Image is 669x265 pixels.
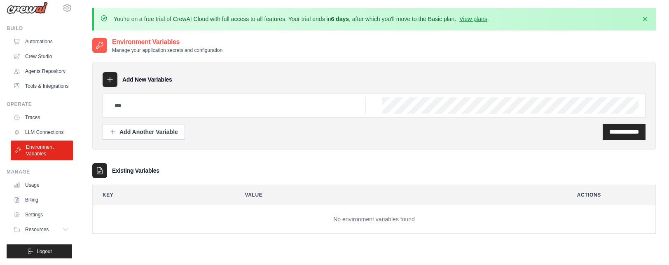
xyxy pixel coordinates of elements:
p: You're on a free trial of CrewAI Cloud with full access to all features. Your trial ends in , aft... [114,15,489,23]
a: Usage [10,178,72,192]
h3: Add New Variables [122,75,172,84]
h2: Environment Variables [112,37,222,47]
a: LLM Connections [10,126,72,139]
a: Crew Studio [10,50,72,63]
div: Build [7,25,72,32]
span: Resources [25,226,49,233]
th: Key [93,185,229,205]
a: Traces [10,111,72,124]
a: Billing [10,193,72,206]
div: Manage [7,169,72,175]
td: No environment variables found [93,205,655,234]
th: Actions [567,185,655,205]
a: View plans [459,16,487,22]
a: Settings [10,208,72,221]
a: Agents Repository [10,65,72,78]
div: Operate [7,101,72,108]
button: Logout [7,244,72,258]
strong: 6 days [331,16,349,22]
th: Value [235,185,561,205]
a: Environment Variables [11,141,73,160]
a: Automations [10,35,72,48]
button: Resources [10,223,72,236]
p: Manage your application secrets and configuration [112,47,222,54]
span: Logout [37,248,52,255]
h3: Existing Variables [112,167,159,175]
div: Add Another Variable [110,128,178,136]
button: Add Another Variable [103,124,185,140]
a: Tools & Integrations [10,80,72,93]
img: Logo [7,2,48,14]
